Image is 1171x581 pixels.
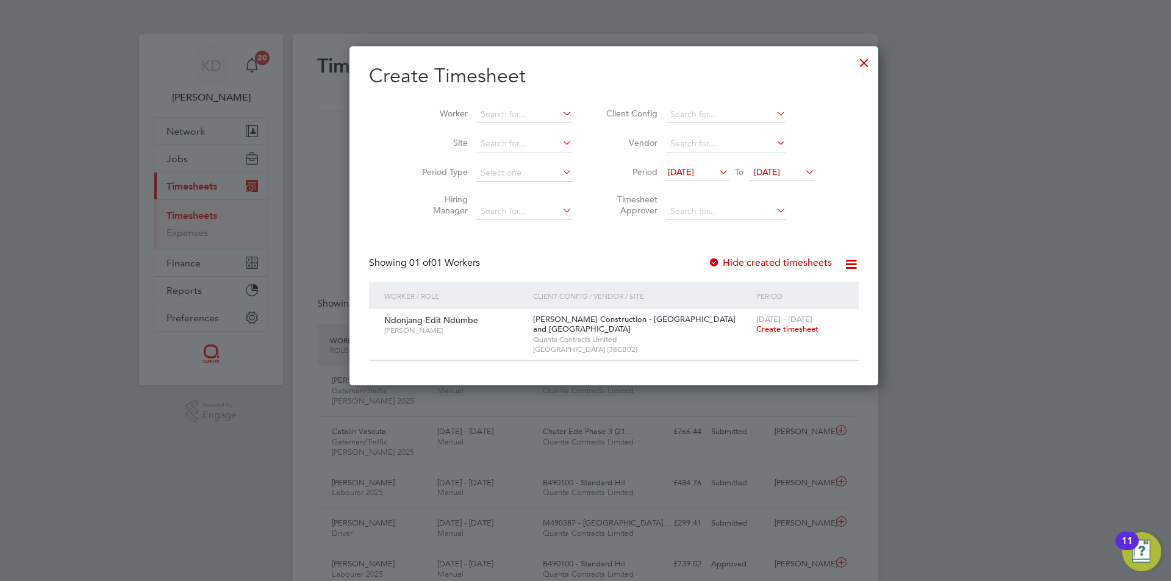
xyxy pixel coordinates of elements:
label: Hiring Manager [413,194,468,216]
span: Quanta Contracts Limited [533,335,750,344]
input: Search for... [476,135,572,152]
label: Worker [413,108,468,119]
h2: Create Timesheet [369,63,859,89]
input: Search for... [476,106,572,123]
label: Site [413,137,468,148]
label: Period Type [413,166,468,177]
span: To [731,164,747,180]
span: [PERSON_NAME] Construction - [GEOGRAPHIC_DATA] and [GEOGRAPHIC_DATA] [533,314,736,335]
span: 01 Workers [409,257,480,269]
input: Search for... [666,106,786,123]
span: [DATE] [754,166,780,177]
input: Search for... [666,135,786,152]
div: Worker / Role [381,282,530,310]
span: [DATE] - [DATE] [756,314,812,324]
input: Search for... [476,203,572,220]
label: Period [603,166,657,177]
label: Timesheet Approver [603,194,657,216]
span: Create timesheet [756,324,818,334]
span: 01 of [409,257,431,269]
button: Open Resource Center, 11 new notifications [1122,532,1161,571]
input: Search for... [666,203,786,220]
label: Client Config [603,108,657,119]
span: [GEOGRAPHIC_DATA] (38CB02) [533,344,750,354]
div: Client Config / Vendor / Site [530,282,753,310]
label: Vendor [603,137,657,148]
div: Period [753,282,847,310]
div: Showing [369,257,482,269]
input: Select one [476,165,572,182]
span: Ndonjang-Edit Ndumbe [384,315,478,326]
span: [DATE] [668,166,694,177]
span: [PERSON_NAME] [384,326,524,335]
label: Hide created timesheets [708,257,832,269]
div: 11 [1122,541,1133,557]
